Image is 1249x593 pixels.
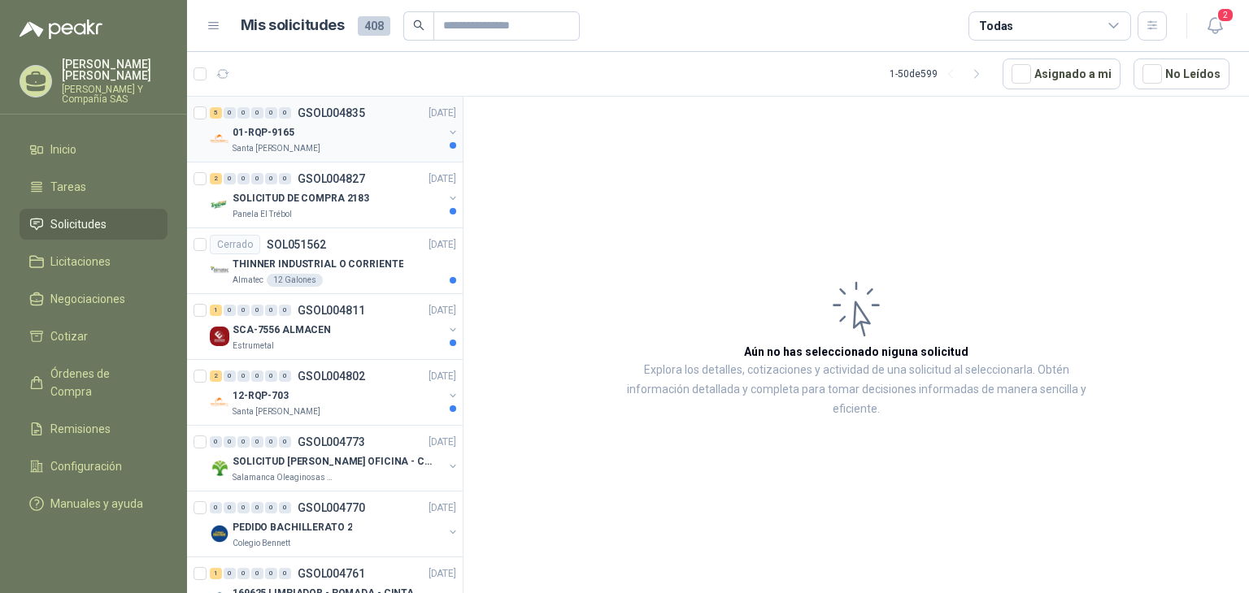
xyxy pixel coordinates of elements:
[279,370,291,382] div: 0
[210,327,229,346] img: Company Logo
[224,173,236,184] div: 0
[298,568,365,579] p: GSOL004761
[251,173,263,184] div: 0
[233,388,289,404] p: 12-RQP-703
[279,305,291,316] div: 0
[50,141,76,158] span: Inicio
[626,361,1086,419] p: Explora los detalles, cotizaciones y actividad de una solicitud al seleccionarla. Obtén informaci...
[251,305,263,316] div: 0
[429,435,456,450] p: [DATE]
[20,451,168,482] a: Configuración
[429,566,456,582] p: [DATE]
[233,257,403,272] p: THINNER INDUSTRIAL O CORRIENTE
[20,246,168,277] a: Licitaciones
[20,413,168,444] a: Remisiones
[233,125,294,141] p: 01-RQP-9165
[279,568,291,579] div: 0
[50,495,143,513] span: Manuales y ayuda
[210,436,222,448] div: 0
[224,305,236,316] div: 0
[224,502,236,513] div: 0
[429,106,456,121] p: [DATE]
[210,301,459,353] a: 1 0 0 0 0 0 GSOL004811[DATE] Company LogoSCA-7556 ALMACENEstrumetal
[233,520,352,535] p: PEDIDO BACHILLERATO 2
[20,488,168,519] a: Manuales y ayuda
[298,305,365,316] p: GSOL004811
[233,405,320,418] p: Santa [PERSON_NAME]
[210,524,229,543] img: Company Logo
[210,458,229,478] img: Company Logo
[265,436,277,448] div: 0
[233,322,331,338] p: SCA-7556 ALMACEN
[237,107,250,119] div: 0
[50,327,88,345] span: Cotizar
[429,303,456,318] p: [DATE]
[241,14,345,37] h1: Mis solicitudes
[20,19,102,39] img: Logo peakr
[210,169,459,221] a: 2 0 0 0 0 0 GSOL004827[DATE] Company LogoSOLICITUD DE COMPRA 2183Panela El Trébol
[20,321,168,352] a: Cotizar
[279,173,291,184] div: 0
[298,107,365,119] p: GSOL004835
[265,568,277,579] div: 0
[233,454,435,470] p: SOLICITUD [PERSON_NAME] OFICINA - CALI
[20,171,168,202] a: Tareas
[267,239,326,250] p: SOL051562
[210,103,459,155] a: 5 0 0 0 0 0 GSOL004835[DATE] Company Logo01-RQP-9165Santa [PERSON_NAME]
[279,436,291,448] div: 0
[50,365,152,400] span: Órdenes de Compra
[50,253,111,271] span: Licitaciones
[224,436,236,448] div: 0
[210,261,229,280] img: Company Logo
[233,274,263,287] p: Almatec
[237,436,250,448] div: 0
[50,290,125,308] span: Negociaciones
[298,502,365,513] p: GSOL004770
[1134,58,1229,89] button: No Leídos
[279,107,291,119] div: 0
[298,173,365,184] p: GSOL004827
[237,305,250,316] div: 0
[50,420,111,438] span: Remisiones
[744,343,968,361] h3: Aún no has seleccionado niguna solicitud
[237,173,250,184] div: 0
[233,471,335,484] p: Salamanca Oleaginosas SAS
[251,436,263,448] div: 0
[210,366,459,418] a: 2 0 0 0 0 0 GSOL004802[DATE] Company Logo12-RQP-703Santa [PERSON_NAME]
[267,274,323,287] div: 12 Galones
[251,502,263,513] div: 0
[429,171,456,187] p: [DATE]
[298,436,365,448] p: GSOL004773
[429,369,456,384] p: [DATE]
[50,178,86,196] span: Tareas
[1200,11,1229,41] button: 2
[210,173,222,184] div: 2
[210,568,222,579] div: 1
[50,215,107,233] span: Solicitudes
[413,19,424,31] span: search
[279,502,291,513] div: 0
[233,208,292,221] p: Panela El Trébol
[1216,7,1234,23] span: 2
[20,358,168,407] a: Órdenes de Compra
[62,58,168,81] p: [PERSON_NAME] [PERSON_NAME]
[233,191,369,206] p: SOLICITUD DE COMPRA 2183
[233,142,320,155] p: Santa [PERSON_NAME]
[50,457,122,475] span: Configuración
[210,129,229,149] img: Company Logo
[237,568,250,579] div: 0
[890,61,990,87] div: 1 - 50 de 599
[237,370,250,382] div: 0
[1003,58,1121,89] button: Asignado a mi
[251,107,263,119] div: 0
[187,228,463,294] a: CerradoSOL051562[DATE] Company LogoTHINNER INDUSTRIAL O CORRIENTEAlmatec12 Galones
[265,502,277,513] div: 0
[233,537,290,550] p: Colegio Bennett
[210,498,459,550] a: 0 0 0 0 0 0 GSOL004770[DATE] Company LogoPEDIDO BACHILLERATO 2Colegio Bennett
[210,195,229,214] img: Company Logo
[210,502,222,513] div: 0
[237,502,250,513] div: 0
[62,84,168,104] p: [PERSON_NAME] Y Compañía SAS
[251,370,263,382] div: 0
[210,432,459,484] a: 0 0 0 0 0 0 GSOL004773[DATE] Company LogoSOLICITUD [PERSON_NAME] OFICINA - CALISalamanca Oleagino...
